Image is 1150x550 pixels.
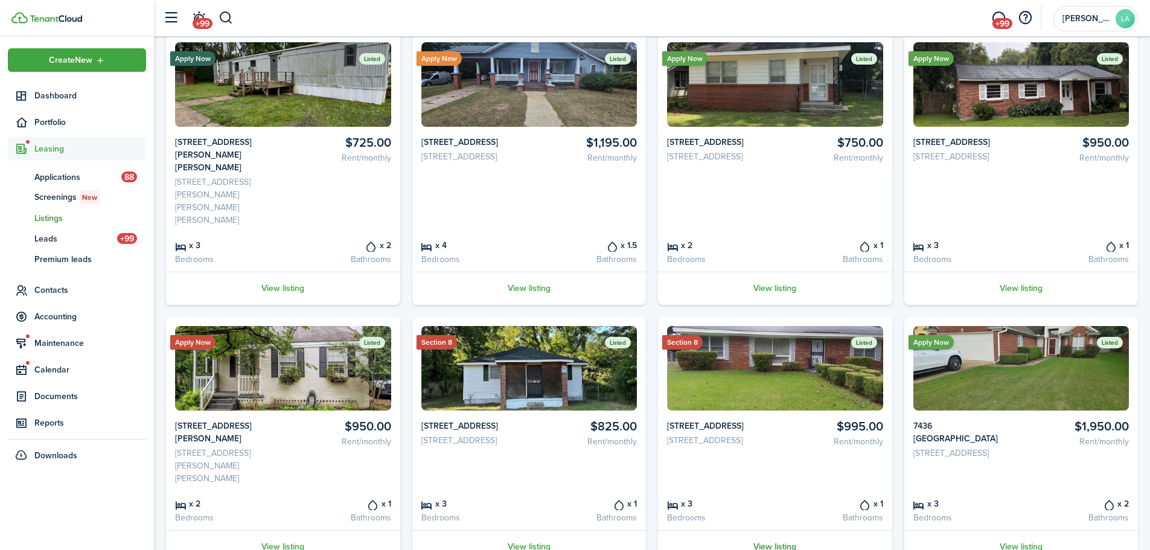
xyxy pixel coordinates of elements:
card-listing-description: Bathrooms [287,253,391,266]
button: Open resource center [1015,8,1035,28]
a: Applications88 [8,167,146,187]
card-listing-description: Bedrooms [421,253,525,266]
status: Listed [605,337,631,348]
card-listing-title: [STREET_ADDRESS][PERSON_NAME] [175,420,278,445]
span: Screenings [34,191,146,204]
card-listing-description: Rent/monthly [287,435,391,448]
a: View listing [412,272,647,305]
card-listing-description: Bathrooms [287,511,391,524]
card-listing-title: [STREET_ADDRESS] [421,420,525,432]
card-listing-description: Bedrooms [175,253,278,266]
ribbon: Apply Now [170,51,216,66]
card-listing-title: x 1 [287,497,391,510]
img: Listing avatar [667,42,883,127]
card-listing-description: Bedrooms [913,253,1017,266]
span: +99 [193,18,212,29]
a: View listing [658,272,892,305]
card-listing-title: x 2 [1026,497,1129,510]
card-listing-description: [STREET_ADDRESS] [913,150,1017,163]
a: View listing [904,272,1139,305]
status: Listed [851,53,877,65]
span: Premium leads [34,253,146,266]
button: Search [219,8,234,28]
card-listing-title: $950.00 [287,420,391,433]
card-listing-title: x 3 [913,238,1017,252]
span: Accounting [34,310,146,323]
card-listing-title: [STREET_ADDRESS][PERSON_NAME][PERSON_NAME] [175,136,278,174]
card-listing-title: x 3 [913,497,1017,510]
avatar-text: LA [1116,9,1135,28]
span: Documents [34,390,146,403]
card-listing-description: Rent/monthly [779,152,883,164]
ribbon: Section 8 [662,335,703,350]
status: Listed [359,53,385,65]
card-listing-description: Rent/monthly [779,435,883,448]
card-listing-title: [STREET_ADDRESS] [667,420,770,432]
card-listing-description: Rent/monthly [287,152,391,164]
status: Listed [851,337,877,348]
img: Listing avatar [421,326,637,411]
card-listing-description: Bedrooms [175,511,278,524]
button: Open sidebar [159,7,182,30]
img: Listing avatar [667,326,883,411]
img: Listing avatar [913,326,1129,411]
span: Applications [34,171,121,184]
card-listing-description: Rent/monthly [534,435,637,448]
card-listing-description: Bathrooms [779,511,883,524]
ribbon: Section 8 [417,335,457,350]
card-listing-title: x 3 [667,497,770,510]
span: Leasing [34,142,146,155]
a: Listings [8,208,146,228]
card-listing-description: Bathrooms [1026,511,1129,524]
card-listing-description: Bathrooms [534,253,637,266]
card-listing-description: Bedrooms [421,511,525,524]
span: Contacts [34,284,146,296]
a: Reports [8,411,146,435]
card-listing-title: $725.00 [287,136,391,150]
card-listing-title: $1,950.00 [1026,420,1129,433]
a: Premium leads [8,249,146,269]
card-listing-description: [STREET_ADDRESS] [667,150,770,163]
card-listing-title: $950.00 [1026,136,1129,150]
img: Listing avatar [175,42,391,127]
card-listing-description: [STREET_ADDRESS] [913,447,1017,459]
card-listing-description: Rent/monthly [1026,435,1129,448]
card-listing-description: Bathrooms [1026,253,1129,266]
img: Listing avatar [421,42,637,127]
card-listing-title: $750.00 [779,136,883,150]
span: Downloads [34,449,77,462]
card-listing-title: $1,195.00 [534,136,637,150]
span: Listings [34,212,146,225]
ribbon: Apply Now [662,51,708,66]
card-listing-description: [STREET_ADDRESS] [667,434,770,447]
card-listing-title: [STREET_ADDRESS] [421,136,525,149]
span: Leigh Anne [1062,14,1111,23]
img: TenantCloud [30,15,82,22]
card-listing-description: Rent/monthly [534,152,637,164]
span: +99 [117,233,137,244]
status: Listed [359,337,385,348]
card-listing-description: [STREET_ADDRESS][PERSON_NAME][PERSON_NAME] [175,447,278,485]
ribbon: Apply Now [909,51,954,66]
status: Listed [605,53,631,65]
span: 88 [121,171,137,182]
ribbon: Apply Now [909,335,954,350]
a: Messaging [987,3,1010,34]
button: Open menu [8,48,146,72]
card-listing-title: [STREET_ADDRESS] [667,136,770,149]
ribbon: Apply Now [170,335,216,350]
status: Listed [1097,53,1123,65]
a: View listing [166,272,400,305]
card-listing-title: x 3 [175,238,278,252]
a: Dashboard [8,84,146,107]
card-listing-title: x 2 [175,497,278,510]
card-listing-title: x 3 [421,497,525,510]
a: Leads+99 [8,228,146,249]
span: Portfolio [34,116,146,129]
card-listing-description: Rent/monthly [1026,152,1129,164]
card-listing-title: x 1 [1026,238,1129,252]
card-listing-title: $995.00 [779,420,883,433]
card-listing-title: $825.00 [534,420,637,433]
span: Dashboard [34,89,146,102]
a: Notifications [187,3,210,34]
